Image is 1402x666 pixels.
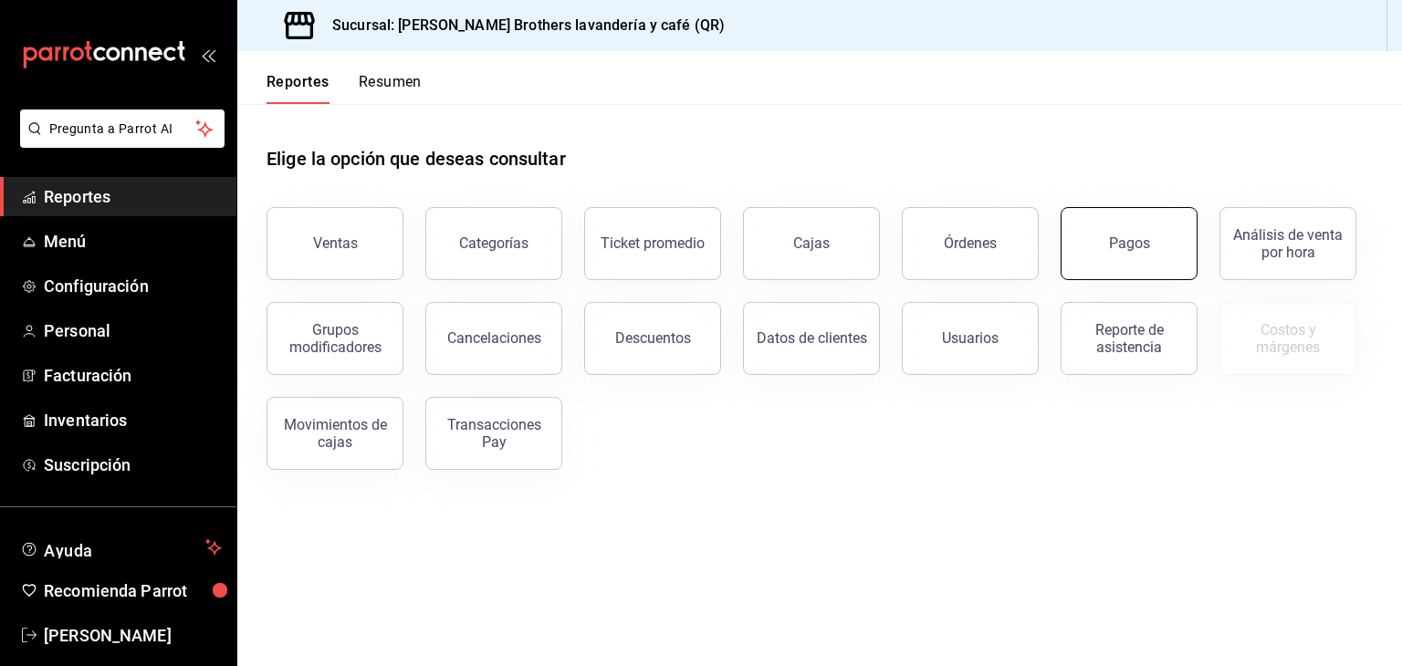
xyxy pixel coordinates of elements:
div: Cajas [793,234,830,252]
span: Pregunta a Parrot AI [49,120,196,139]
span: Inventarios [44,408,222,432]
button: Reporte de asistencia [1061,302,1198,375]
div: Cancelaciones [447,329,541,347]
span: Ayuda [44,536,198,558]
span: Reportes [44,184,222,209]
div: Costos y márgenes [1231,321,1344,356]
button: Usuarios [902,302,1039,375]
button: Ventas [267,207,403,280]
button: Reportes [267,73,330,104]
div: Descuentos [615,329,691,347]
div: Categorías [459,234,528,252]
div: Grupos modificadores [278,321,392,356]
h3: Sucursal: [PERSON_NAME] Brothers lavandería y café (QR) [318,15,725,36]
button: Cancelaciones [425,302,562,375]
div: Movimientos de cajas [278,416,392,451]
button: Contrata inventarios para ver este reporte [1219,302,1356,375]
h1: Elige la opción que deseas consultar [267,145,566,172]
button: Pagos [1061,207,1198,280]
button: Transacciones Pay [425,397,562,470]
span: Personal [44,318,222,343]
button: Descuentos [584,302,721,375]
div: Reporte de asistencia [1072,321,1186,356]
button: Pregunta a Parrot AI [20,109,225,148]
a: Pregunta a Parrot AI [13,132,225,151]
div: Transacciones Pay [437,416,550,451]
button: Análisis de venta por hora [1219,207,1356,280]
span: Recomienda Parrot [44,578,222,603]
div: Ticket promedio [601,234,705,252]
span: Suscripción [44,453,222,477]
div: Pagos [1109,234,1150,252]
button: Órdenes [902,207,1039,280]
span: [PERSON_NAME] [44,623,222,648]
div: Datos de clientes [757,329,867,347]
button: Datos de clientes [743,302,880,375]
span: Facturación [44,363,222,388]
button: Ticket promedio [584,207,721,280]
button: Cajas [743,207,880,280]
span: Menú [44,229,222,254]
div: navigation tabs [267,73,422,104]
div: Órdenes [944,234,997,252]
button: open_drawer_menu [201,47,215,62]
div: Análisis de venta por hora [1231,226,1344,261]
button: Categorías [425,207,562,280]
div: Usuarios [942,329,999,347]
div: Ventas [313,234,358,252]
button: Resumen [359,73,422,104]
span: Configuración [44,274,222,298]
button: Movimientos de cajas [267,397,403,470]
button: Grupos modificadores [267,302,403,375]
